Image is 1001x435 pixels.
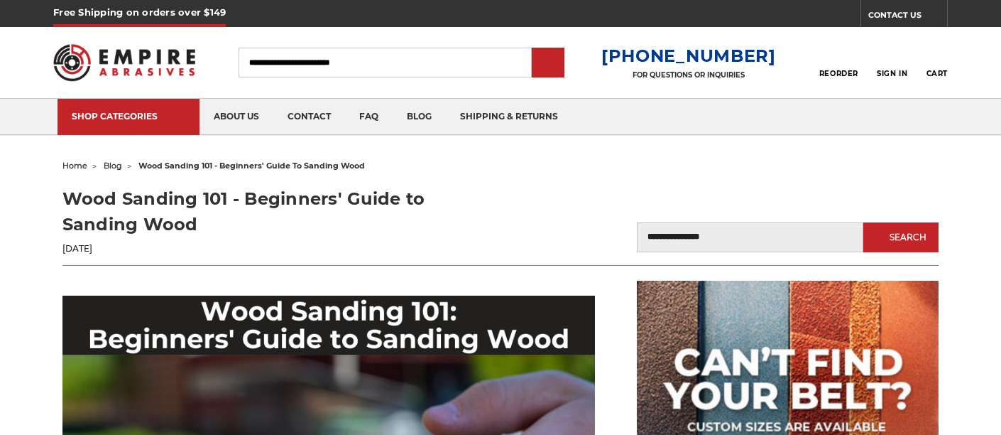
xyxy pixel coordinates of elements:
span: Cart [926,69,948,78]
div: SHOP CATEGORIES [72,111,185,122]
p: [DATE] [62,242,500,255]
span: wood sanding 101 - beginners' guide to sanding wood [138,161,365,171]
a: blog [104,161,122,171]
a: about us [199,99,273,135]
a: Reorder [819,47,858,77]
a: blog [393,99,446,135]
a: CONTACT US [868,7,947,27]
a: shipping & returns [446,99,572,135]
a: home [62,161,87,171]
a: [PHONE_NUMBER] [601,45,776,66]
h1: Wood Sanding 101 - Beginners' Guide to Sanding Wood [62,186,500,237]
span: Sign In [877,69,907,78]
img: Empire Abrasives [53,35,195,90]
a: Cart [926,47,948,78]
span: Search [890,232,926,242]
p: FOR QUESTIONS OR INQUIRIES [601,70,776,80]
a: faq [345,99,393,135]
button: Search [863,222,939,252]
input: Submit [534,49,562,77]
span: Reorder [819,69,858,78]
a: contact [273,99,345,135]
